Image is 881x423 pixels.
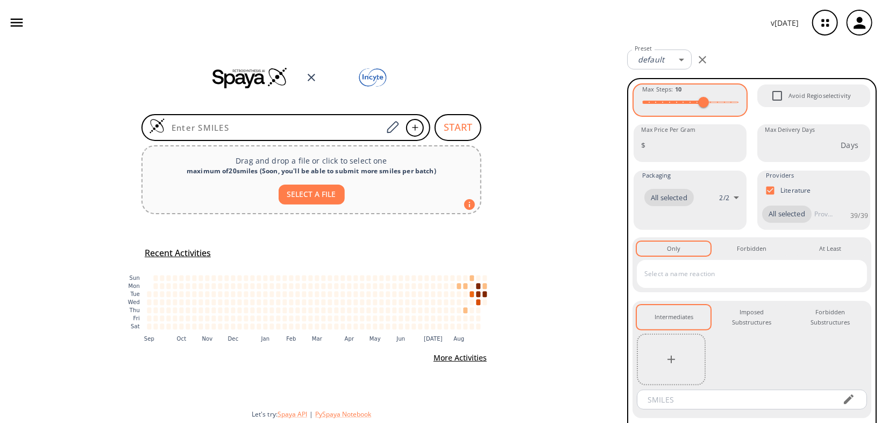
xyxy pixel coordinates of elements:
[261,336,270,342] text: Jan
[177,336,187,342] text: Oct
[151,166,472,176] div: maximum of 20 smiles ( Soon, you'll be able to submit more smiles per batch )
[644,193,694,203] span: All selected
[640,390,834,410] input: SMILES
[667,244,680,253] div: Only
[429,348,491,368] button: More Activities
[140,244,215,262] button: Recent Activities
[128,275,140,329] g: y-axis tick label
[396,336,405,342] text: Jun
[766,171,794,180] span: Providers
[635,45,652,53] label: Preset
[765,126,815,134] label: Max Delivery Days
[128,299,140,305] text: Wed
[788,91,851,101] span: Avoid Regioselectivity
[128,283,140,289] text: Mon
[286,336,296,342] text: Feb
[841,139,858,151] p: Days
[151,155,472,166] p: Drag and drop a file or click to select one
[771,17,799,29] p: v [DATE]
[145,248,211,259] h5: Recent Activities
[715,305,788,329] button: Imposed Substructures
[762,209,812,220] span: All selected
[715,242,788,256] button: Forbidden
[637,305,711,329] button: Intermediates
[641,139,645,151] p: $
[131,323,140,329] text: Sat
[819,244,841,253] div: At Least
[780,186,811,195] p: Literature
[737,244,766,253] div: Forbidden
[642,84,681,94] span: Max Steps :
[307,410,315,419] span: |
[850,211,868,220] p: 39 / 39
[802,307,858,327] div: Forbidden Substructures
[345,336,354,342] text: Apr
[133,315,140,321] text: Fri
[252,410,619,419] div: Let's try:
[335,66,410,90] img: Team logo
[638,54,664,65] em: default
[812,206,835,223] input: Provider name
[129,307,140,313] text: Thu
[202,336,213,342] text: Nov
[641,126,695,134] label: Max Price Per Gram
[147,275,487,329] g: cell
[642,265,846,283] input: Select a name reaction
[723,307,780,327] div: Imposed Substructures
[720,193,729,202] p: 2 / 2
[655,312,693,322] div: Intermediates
[454,336,465,342] text: Aug
[130,275,140,281] text: Sun
[144,336,465,342] g: x-axis tick label
[766,84,788,107] span: Avoid Regioselectivity
[279,185,345,205] button: SELECT A FILE
[793,242,867,256] button: At Least
[212,67,288,88] img: Spaya logo
[370,336,381,342] text: May
[637,242,711,256] button: Only
[435,114,481,141] button: START
[424,336,443,342] text: [DATE]
[793,305,867,329] button: Forbidden Substructures
[315,410,371,419] button: PySpaya Notebook
[228,336,239,342] text: Dec
[165,122,382,133] input: Enter SMILES
[675,85,681,93] strong: 10
[149,118,165,134] img: Logo Spaya
[642,171,671,180] span: Packaging
[278,410,307,419] button: Spaya API
[144,336,154,342] text: Sep
[130,291,140,297] text: Tue
[312,336,323,342] text: Mar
